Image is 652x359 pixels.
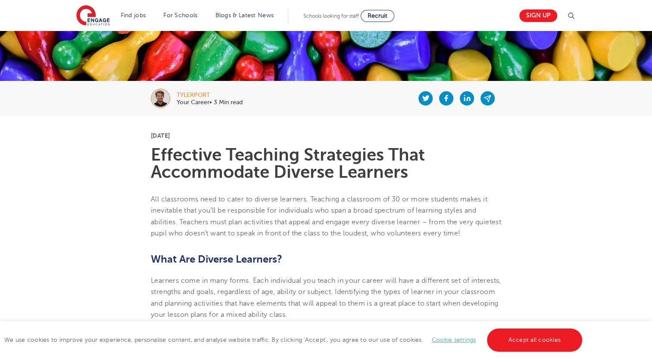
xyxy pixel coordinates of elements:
span: Learners come in many forms. Each individual you teach in your career will have a different set o... [151,277,501,319]
img: Engage Education [76,5,110,27]
a: For Schools [163,12,197,19]
span: We use cookies to improve your experience, personalise content, and analyse website traffic. By c... [4,337,584,343]
span: Recruit [368,12,387,19]
p: Your Career• 3 Min read [177,99,243,105]
a: Accept all cookies [487,328,583,352]
a: Cookie settings [432,337,476,343]
p: [DATE] [151,133,501,139]
a: Find jobs [121,12,146,19]
h1: Effective Teaching Strategies That Accommodate Diverse Learners [151,146,501,181]
div: tylerport [177,92,243,98]
a: Blogs & Latest News [215,12,274,19]
span: All classrooms need to cater to diverse learners. Teaching a classroom of 30 or more students mak... [151,195,501,237]
span: Schools looking for staff [303,13,359,19]
a: Sign up [519,9,557,22]
span: What Are Diverse Learners? [151,253,282,265]
a: Recruit [361,10,394,22]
